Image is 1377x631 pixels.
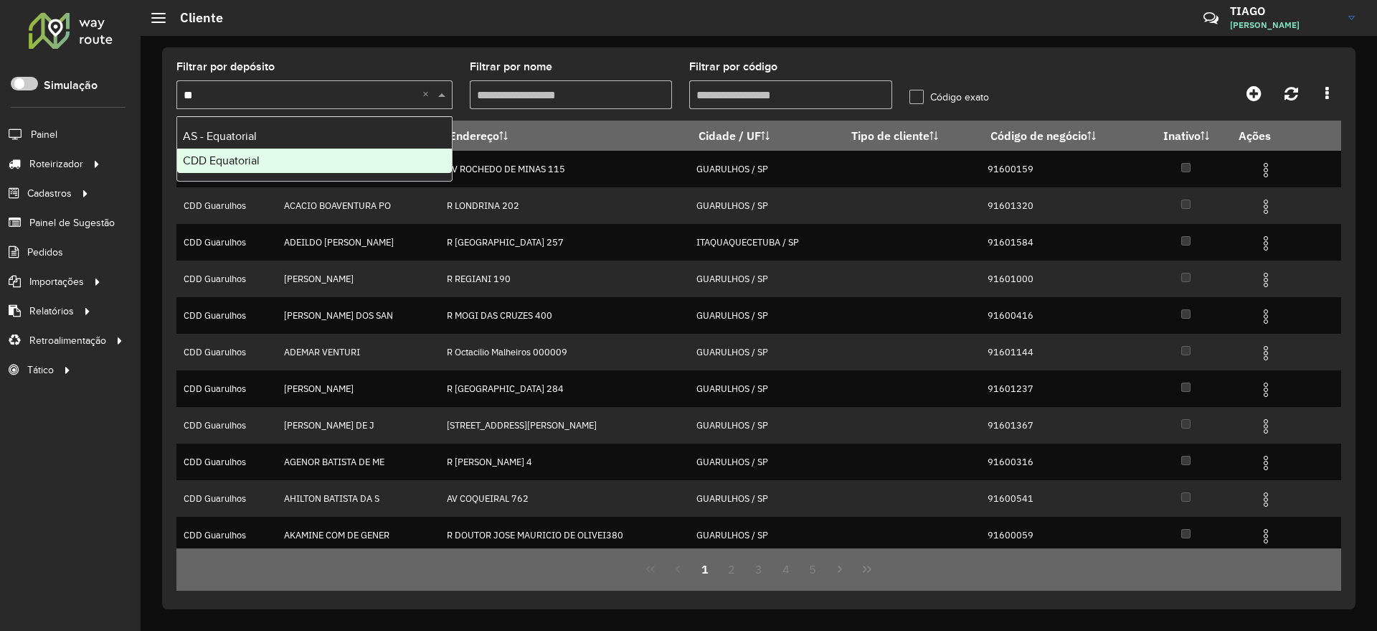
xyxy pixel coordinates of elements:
td: 91601320 [980,187,1143,224]
td: 91601144 [980,334,1143,370]
button: 2 [718,556,745,583]
td: 91600316 [980,444,1143,480]
td: GUARULHOS / SP [688,187,842,224]
button: 4 [772,556,800,583]
label: Filtrar por nome [470,58,552,75]
td: GUARULHOS / SP [688,444,842,480]
td: AGENOR BATISTA DE ME [277,444,440,480]
span: Roteirizador [29,156,83,172]
td: ITAQUAQUECETUBA / SP [688,224,842,261]
td: [PERSON_NAME] DOS SAN [277,297,440,334]
td: 91600059 [980,517,1143,553]
button: 3 [745,556,772,583]
td: GUARULHOS / SP [688,334,842,370]
td: ADEMAR VENTURI [277,334,440,370]
td: 91600159 [980,151,1143,187]
td: CDD Guarulhos [176,224,277,261]
td: AKAMINE COM DE GENER [277,517,440,553]
td: AV ROCHEDO DE MINAS 115 [440,151,689,187]
td: R [PERSON_NAME] 4 [440,444,689,480]
td: 91600541 [980,480,1143,517]
h3: TIAGO [1230,4,1338,18]
td: GUARULHOS / SP [688,407,842,444]
span: Importações [29,274,84,289]
td: GUARULHOS / SP [688,261,842,297]
td: GUARULHOS / SP [688,151,842,187]
span: Cadastros [27,186,72,201]
td: AV COQUEIRAL 762 [440,480,689,517]
td: R REGIANI 190 [440,261,689,297]
span: Painel [31,127,57,142]
td: R DOUTOR JOSE MAURICIO DE OLIVEI380 [440,517,689,553]
td: GUARULHOS / SP [688,370,842,407]
td: R [GEOGRAPHIC_DATA] 257 [440,224,689,261]
ng-dropdown-panel: Options list [176,116,453,182]
label: Filtrar por código [689,58,777,75]
td: CDD Guarulhos [176,517,277,553]
span: Clear all [422,86,435,103]
span: Relatórios [29,304,74,319]
td: GUARULHOS / SP [688,297,842,334]
span: Retroalimentação [29,333,106,348]
td: CDD Guarulhos [176,444,277,480]
span: Tático [27,363,54,378]
td: [PERSON_NAME] [277,370,440,407]
th: Inativo [1143,121,1229,151]
a: Contato Rápido [1196,3,1226,34]
td: 91601237 [980,370,1143,407]
td: ACACIO BOAVENTURA PO [277,187,440,224]
td: CDD Guarulhos [176,297,277,334]
td: 91601000 [980,261,1143,297]
td: R [GEOGRAPHIC_DATA] 284 [440,370,689,407]
label: Simulação [44,77,98,94]
td: GUARULHOS / SP [688,517,842,553]
span: AS - Equatorial [183,130,257,142]
td: [PERSON_NAME] DE J [277,407,440,444]
button: 5 [800,556,827,583]
h2: Cliente [166,10,223,26]
td: CDD Guarulhos [176,480,277,517]
td: CDD Guarulhos [176,407,277,444]
td: 91601584 [980,224,1143,261]
button: Last Page [853,556,881,583]
label: Código exato [909,90,989,105]
td: R LONDRINA 202 [440,187,689,224]
th: Endereço [440,121,689,151]
button: 1 [691,556,719,583]
td: ADEILDO [PERSON_NAME] [277,224,440,261]
td: AHILTON BATISTA DA S [277,480,440,517]
td: 91601367 [980,407,1143,444]
th: Tipo de cliente [842,121,980,151]
button: Next Page [826,556,853,583]
th: Código de negócio [980,121,1143,151]
span: Painel de Sugestão [29,215,115,230]
td: R MOGI DAS CRUZES 400 [440,297,689,334]
td: R Octacilio Malheiros 000009 [440,334,689,370]
td: CDD Guarulhos [176,334,277,370]
th: Cidade / UF [688,121,842,151]
td: CDD Guarulhos [176,370,277,407]
td: [STREET_ADDRESS][PERSON_NAME] [440,407,689,444]
td: GUARULHOS / SP [688,480,842,517]
span: CDD Equatorial [183,154,260,167]
td: 91600416 [980,297,1143,334]
label: Filtrar por depósito [176,58,275,75]
span: [PERSON_NAME] [1230,19,1338,32]
td: CDD Guarulhos [176,261,277,297]
span: Pedidos [27,245,63,260]
td: [PERSON_NAME] [277,261,440,297]
th: Ações [1229,121,1315,151]
td: CDD Guarulhos [176,187,277,224]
